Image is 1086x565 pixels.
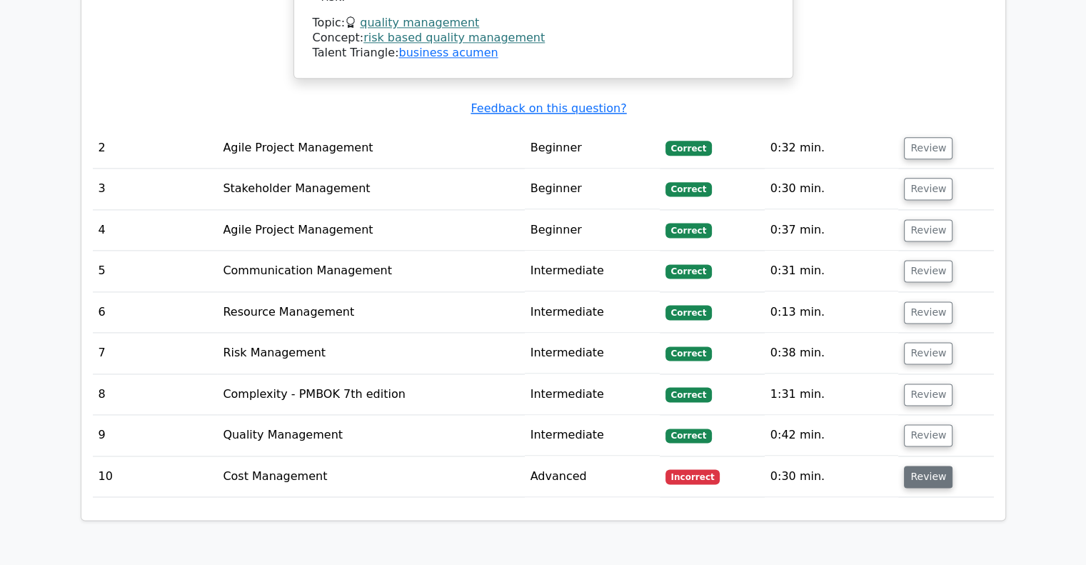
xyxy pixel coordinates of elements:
button: Review [904,219,952,241]
a: quality management [360,16,479,29]
td: Intermediate [525,292,660,333]
td: 9 [93,415,218,456]
a: Feedback on this question? [471,101,626,115]
td: Beginner [525,128,660,169]
td: Quality Management [217,415,524,456]
td: Cost Management [217,456,524,497]
span: Correct [665,429,712,443]
span: Incorrect [665,469,720,484]
span: Correct [665,141,712,155]
td: 0:13 min. [765,292,899,333]
td: 2 [93,128,218,169]
td: Beginner [525,169,660,209]
span: Correct [665,182,712,196]
td: 0:30 min. [765,456,899,497]
td: 1:31 min. [765,374,899,415]
button: Review [904,178,952,200]
td: 10 [93,456,218,497]
span: Correct [665,346,712,361]
a: business acumen [398,46,498,59]
button: Review [904,342,952,364]
td: Intermediate [525,415,660,456]
td: Agile Project Management [217,128,524,169]
button: Review [904,260,952,282]
td: 8 [93,374,218,415]
td: Agile Project Management [217,210,524,251]
div: Topic: [313,16,774,31]
div: Concept: [313,31,774,46]
td: 6 [93,292,218,333]
td: 0:30 min. [765,169,899,209]
td: 7 [93,333,218,374]
td: 4 [93,210,218,251]
td: Resource Management [217,292,524,333]
button: Review [904,137,952,159]
span: Correct [665,387,712,401]
td: Stakeholder Management [217,169,524,209]
span: Correct [665,223,712,237]
td: Beginner [525,210,660,251]
span: Correct [665,264,712,279]
a: risk based quality management [363,31,545,44]
span: Correct [665,305,712,319]
td: Intermediate [525,251,660,291]
button: Review [904,301,952,324]
td: 0:32 min. [765,128,899,169]
td: 5 [93,251,218,291]
button: Review [904,466,952,488]
td: 0:31 min. [765,251,899,291]
button: Review [904,424,952,446]
td: Communication Management [217,251,524,291]
td: Risk Management [217,333,524,374]
td: Intermediate [525,374,660,415]
td: 0:37 min. [765,210,899,251]
div: Talent Triangle: [313,16,774,60]
td: 0:42 min. [765,415,899,456]
td: 0:38 min. [765,333,899,374]
td: Intermediate [525,333,660,374]
td: 3 [93,169,218,209]
td: Advanced [525,456,660,497]
button: Review [904,384,952,406]
td: Complexity - PMBOK 7th edition [217,374,524,415]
